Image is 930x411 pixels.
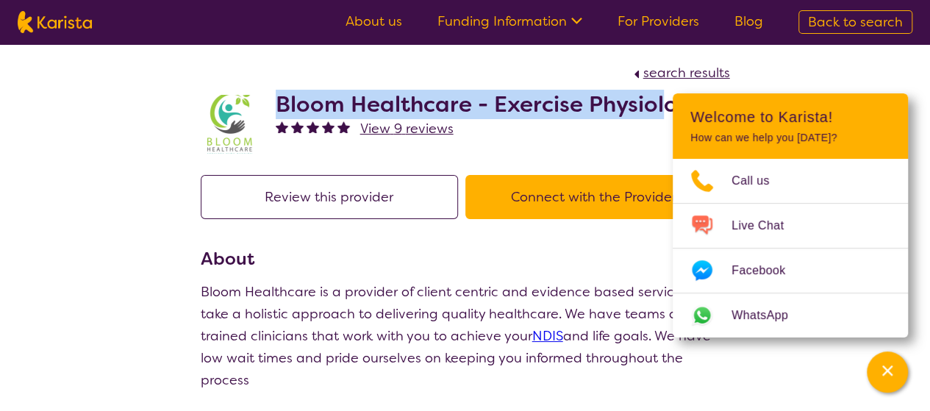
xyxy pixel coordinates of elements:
span: Back to search [808,13,903,31]
h2: Bloom Healthcare - Exercise Physiology [276,91,704,118]
a: Blog [734,12,763,30]
a: search results [630,64,730,82]
a: Review this provider [201,188,465,206]
ul: Choose channel [673,159,908,337]
p: Bloom Healthcare is a provider of client centric and evidence based services. We take a holistic ... [201,281,730,391]
p: How can we help you [DATE]? [690,132,890,144]
span: Call us [732,170,787,192]
img: fullstar [322,121,335,133]
a: About us [346,12,402,30]
img: fullstar [291,121,304,133]
span: View 9 reviews [360,120,454,137]
button: Review this provider [201,175,458,219]
a: Funding Information [437,12,582,30]
a: NDIS [532,327,563,345]
img: ddy157fegvumzt5itxuk.jpg [201,95,260,154]
a: Web link opens in a new tab. [673,293,908,337]
img: fullstar [276,121,288,133]
h2: Welcome to Karista! [690,108,890,126]
h3: About [201,246,730,272]
button: Channel Menu [867,351,908,393]
button: Connect with the Provider [465,175,723,219]
a: Connect with the Provider [465,188,730,206]
span: Live Chat [732,215,801,237]
a: For Providers [618,12,699,30]
a: View 9 reviews [360,118,454,140]
img: fullstar [337,121,350,133]
div: Channel Menu [673,93,908,337]
img: Karista logo [18,11,92,33]
span: search results [643,64,730,82]
span: Facebook [732,260,803,282]
span: WhatsApp [732,304,806,326]
img: fullstar [307,121,319,133]
a: Back to search [798,10,912,34]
